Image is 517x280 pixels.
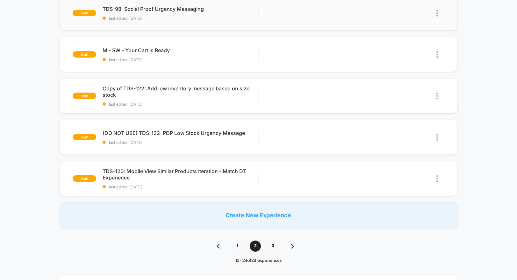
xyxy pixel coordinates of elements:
span: 1 [232,241,243,252]
span: 2 [250,241,261,252]
span: last edited: [DATE] [103,57,258,62]
span: draft [73,10,96,16]
span: last edited: [DATE] [103,140,258,145]
span: last edited: [DATE] [103,16,258,21]
img: close [436,175,438,182]
span: draft [73,93,96,99]
span: TDS-98: Social Proof Urgency Messaging [103,6,258,12]
span: last edited: [DATE] [103,185,258,189]
div: 13 - 24 of 28 experiences [210,258,307,263]
span: Copy of TDS-122: Add low inventory message based on size stock [103,85,258,98]
div: Create New Experience [60,202,458,228]
span: (DO NOT USE) TDS-122: PDP Low Stock Urgency Message [103,130,258,136]
span: 3 [267,241,278,252]
span: draft [73,134,96,140]
img: close [436,93,438,99]
span: draft [73,175,96,182]
img: close [436,134,438,141]
span: draft [73,51,96,58]
img: pagination forward [291,244,294,248]
span: last edited: [DATE] [103,102,258,107]
img: close [436,51,438,58]
span: M - SW - Your Cart Is Ready [103,47,258,53]
span: TDS-120: Mobile View Similar Products Iteration - Match DT Experience [103,168,258,181]
img: close [436,10,438,17]
img: pagination back [217,244,219,248]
